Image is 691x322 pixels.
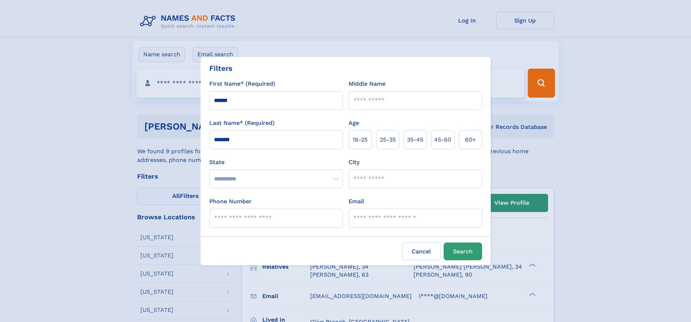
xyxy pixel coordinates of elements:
label: State [209,158,343,167]
label: Age [349,119,359,127]
span: 45‑60 [434,135,451,144]
label: First Name* (Required) [209,80,275,88]
label: Phone Number [209,197,252,206]
label: City [349,158,359,167]
span: 60+ [465,135,476,144]
span: 18‑25 [353,135,367,144]
span: 25‑35 [380,135,396,144]
label: Cancel [402,242,441,260]
label: Last Name* (Required) [209,119,275,127]
button: Search [444,242,482,260]
div: Filters [209,63,233,74]
label: Middle Name [349,80,386,88]
label: Email [349,197,364,206]
span: 35‑45 [407,135,423,144]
